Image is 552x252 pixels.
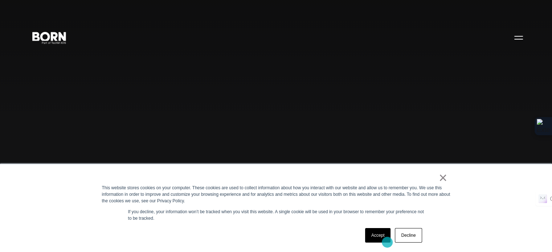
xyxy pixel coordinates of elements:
[537,119,550,133] img: Extension Icon
[510,30,527,45] button: Open
[102,185,450,204] div: This website stores cookies on your computer. These cookies are used to collect information about...
[395,228,422,243] a: Decline
[128,208,424,222] p: If you decline, your information won’t be tracked when you visit this website. A single cookie wi...
[365,228,391,243] a: Accept
[439,174,447,181] a: ×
